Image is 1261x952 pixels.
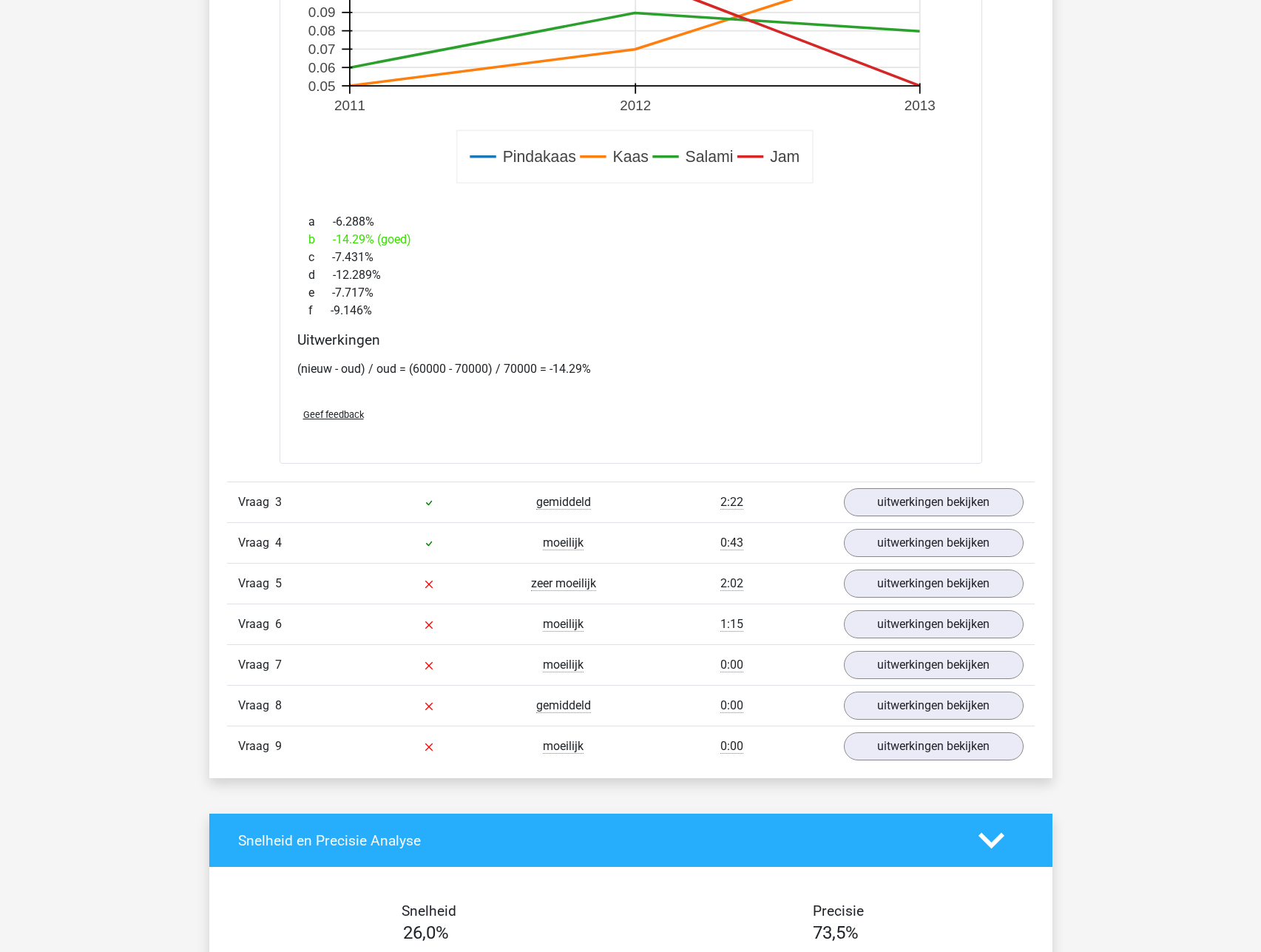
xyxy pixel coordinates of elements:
span: 0:00 [720,739,743,754]
text: 0.07 [308,41,335,57]
span: 2:22 [720,495,743,510]
p: (nieuw - oud) / oud = (60000 - 70000) / 70000 = -14.29% [297,360,964,378]
h4: Uitwerkingen [297,331,964,348]
span: 73,5% [813,922,859,943]
span: d [308,266,333,284]
span: Vraag [238,697,275,715]
a: uitwerkingen bekijken [844,732,1024,760]
text: 0.09 [308,5,335,21]
span: gemiddeld [536,495,591,510]
span: moeilijk [543,617,584,632]
span: 9 [275,739,282,753]
span: Vraag [238,493,275,511]
span: a [308,213,333,231]
h4: Snelheid en Precisie Analyse [238,832,956,849]
span: moeilijk [543,536,584,550]
span: Vraag [238,575,275,593]
text: 0.06 [308,60,335,75]
text: 0.08 [308,23,335,38]
span: Geef feedback [303,409,364,420]
span: f [308,302,331,320]
a: uitwerkingen bekijken [844,692,1024,720]
span: Vraag [238,737,275,755]
text: Pindakaas [502,148,575,166]
span: gemiddeld [536,698,591,713]
span: 0:00 [720,698,743,713]
a: uitwerkingen bekijken [844,651,1024,679]
text: Jam [770,148,799,166]
div: -12.289% [297,266,964,284]
h4: Snelheid [238,902,620,919]
span: zeer moeilijk [531,576,596,591]
div: -9.146% [297,302,964,320]
text: Salami [685,148,733,166]
span: Vraag [238,615,275,633]
text: 0.05 [308,78,335,94]
a: uitwerkingen bekijken [844,570,1024,598]
text: Kaas [612,148,648,166]
span: 0:43 [720,536,743,550]
div: -7.431% [297,249,964,266]
span: e [308,284,332,302]
span: 8 [275,698,282,712]
div: -7.717% [297,284,964,302]
span: 6 [275,617,282,631]
span: 2:02 [720,576,743,591]
span: 0:00 [720,658,743,672]
a: uitwerkingen bekijken [844,488,1024,516]
a: uitwerkingen bekijken [844,610,1024,638]
span: 3 [275,495,282,509]
span: c [308,249,332,266]
a: uitwerkingen bekijken [844,529,1024,557]
span: 26,0% [403,922,449,943]
h4: Precisie [648,902,1030,919]
div: -14.29% (goed) [297,231,964,249]
span: b [308,231,333,249]
span: Vraag [238,656,275,674]
div: -6.288% [297,213,964,231]
text: 2011 [334,98,365,113]
span: 7 [275,658,282,672]
span: moeilijk [543,739,584,754]
span: 4 [275,536,282,550]
span: moeilijk [543,658,584,672]
span: Vraag [238,534,275,552]
span: 5 [275,576,282,590]
text: 2013 [904,98,935,113]
text: 2012 [620,98,651,113]
span: 1:15 [720,617,743,632]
